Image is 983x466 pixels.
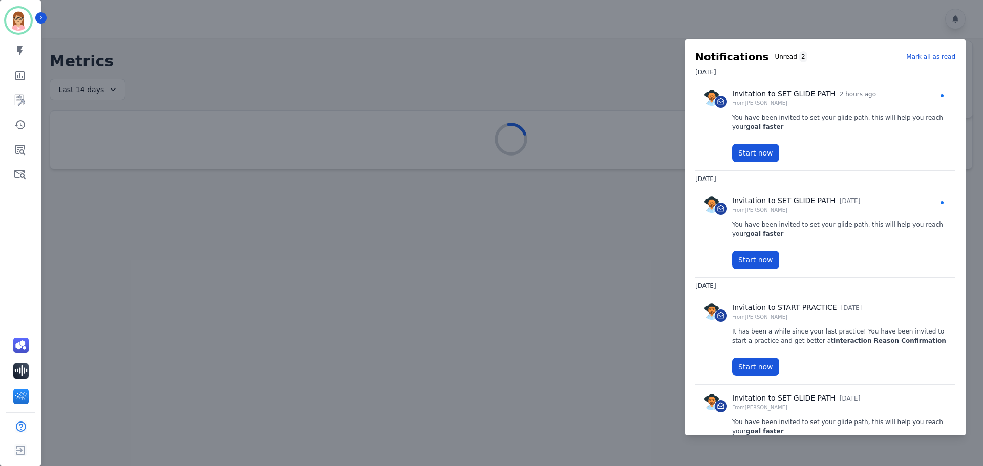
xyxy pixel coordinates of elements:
p: Invitation to SET GLIDE PATH [732,88,836,99]
p: [DATE] [841,303,862,313]
h2: Notifications [695,50,768,64]
p: You have been invited to set your glide path, this will help you reach your [732,113,947,131]
button: Start now [732,144,779,162]
p: Mark all as read [906,52,955,61]
h3: [DATE] [695,171,955,187]
strong: goal faster [746,123,783,130]
p: [DATE] [840,394,861,403]
p: You have been invited to set your glide path, this will help you reach your [732,220,947,238]
h3: [DATE] [695,64,955,80]
p: Invitation to SET GLIDE PATH [732,195,836,206]
p: From [PERSON_NAME] [732,313,862,321]
img: Bordered avatar [6,8,31,33]
p: It has been a while since your last practice! You have been invited to start a practice and get b... [732,327,947,345]
button: Start now [732,251,779,269]
img: Rounded avatar [703,90,720,106]
strong: goal faster [746,230,783,237]
p: 2 hours ago [840,90,876,99]
p: Unread [775,52,797,61]
button: Start now [732,358,779,376]
strong: Interaction Reason Confirmation [834,337,946,344]
p: You have been invited to set your glide path, this will help you reach your [732,417,947,436]
p: [DATE] [840,196,861,206]
img: Rounded avatar [703,303,720,320]
p: Invitation to START PRACTICE [732,302,837,313]
div: 2 [799,51,807,62]
img: Rounded avatar [703,196,720,213]
p: From [PERSON_NAME] [732,404,860,411]
h3: [DATE] [695,278,955,294]
p: From [PERSON_NAME] [732,206,860,214]
p: From [PERSON_NAME] [732,99,876,107]
p: Invitation to SET GLIDE PATH [732,393,836,404]
strong: goal faster [746,428,783,435]
img: Rounded avatar [703,394,720,410]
